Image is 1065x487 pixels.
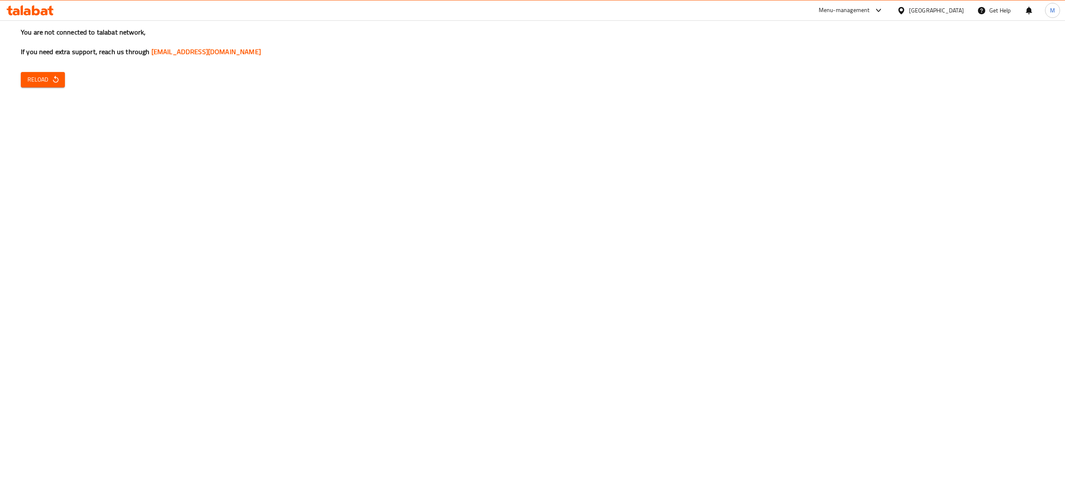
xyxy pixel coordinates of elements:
[21,27,1044,57] h3: You are not connected to talabat network, If you need extra support, reach us through
[27,75,58,85] span: Reload
[909,6,964,15] div: [GEOGRAPHIC_DATA]
[819,5,870,15] div: Menu-management
[1050,6,1055,15] span: M
[151,45,261,58] a: [EMAIL_ADDRESS][DOMAIN_NAME]
[21,72,65,87] button: Reload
